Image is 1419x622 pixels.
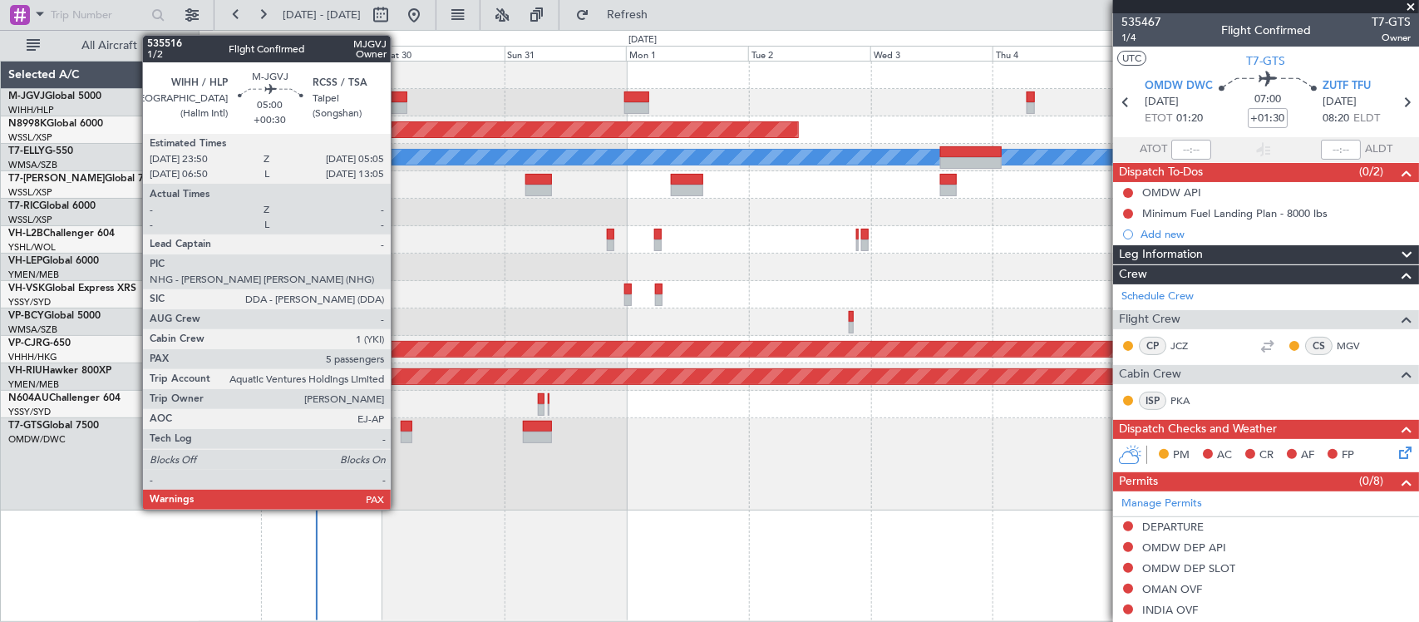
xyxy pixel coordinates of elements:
[8,229,115,239] a: VH-L2BChallenger 604
[1142,603,1198,617] div: INDIA OVF
[870,46,993,61] div: Wed 3
[260,46,382,61] div: Fri 29
[8,311,101,321] a: VP-BCYGlobal 5000
[8,338,71,348] a: VP-CJRG-650
[8,256,99,266] a: VH-LEPGlobal 6000
[1217,447,1232,464] span: AC
[8,366,42,376] span: VH-RIU
[1142,206,1328,220] div: Minimum Fuel Landing Plan - 8000 lbs
[8,269,59,281] a: YMEN/MEB
[8,201,96,211] a: T7-RICGlobal 6000
[1121,13,1161,31] span: 535467
[8,146,73,156] a: T7-ELLYG-550
[626,46,748,61] div: Mon 1
[382,46,505,61] div: Sat 30
[8,201,39,211] span: T7-RIC
[1139,392,1166,410] div: ISP
[8,311,44,321] span: VP-BCY
[8,338,42,348] span: VP-CJR
[8,186,52,199] a: WSSL/XSP
[8,241,56,254] a: YSHL/WOL
[8,433,66,446] a: OMDW/DWC
[1117,51,1146,66] button: UTC
[568,2,668,28] button: Refresh
[1221,22,1311,40] div: Flight Confirmed
[8,91,45,101] span: M-JGVJ
[1323,94,1357,111] span: [DATE]
[8,229,43,239] span: VH-L2B
[8,351,57,363] a: VHHH/HKG
[1353,111,1380,127] span: ELDT
[8,174,105,184] span: T7-[PERSON_NAME]
[8,119,47,129] span: N8998K
[8,119,103,129] a: N8998KGlobal 6000
[1170,338,1208,353] a: JCZ
[8,131,52,144] a: WSSL/XSP
[1142,561,1235,575] div: OMDW DEP SLOT
[8,146,45,156] span: T7-ELLY
[1145,78,1213,95] span: OMDW DWC
[8,104,54,116] a: WIHH/HLP
[1119,365,1181,384] span: Cabin Crew
[242,227,504,252] div: Planned Maint [GEOGRAPHIC_DATA] ([GEOGRAPHIC_DATA])
[1176,111,1203,127] span: 01:20
[1142,582,1202,596] div: OMAN OVF
[1323,111,1349,127] span: 08:20
[1372,31,1411,45] span: Owner
[1139,337,1166,355] div: CP
[1301,447,1314,464] span: AF
[1259,447,1274,464] span: CR
[1119,265,1147,284] span: Crew
[1142,541,1226,555] div: OMDW DEP API
[1171,140,1211,160] input: --:--
[1254,91,1281,108] span: 07:00
[43,40,175,52] span: All Aircraft
[1323,78,1371,95] span: ZUTF TFU
[1141,227,1411,241] div: Add new
[8,174,161,184] a: T7-[PERSON_NAME]Global 7500
[1372,13,1411,31] span: T7-GTS
[1119,163,1203,182] span: Dispatch To-Dos
[51,2,146,27] input: Trip Number
[1119,472,1158,491] span: Permits
[8,378,59,391] a: YMEN/MEB
[8,159,57,171] a: WMSA/SZB
[993,46,1115,61] div: Thu 4
[8,91,101,101] a: M-JGVJGlobal 5000
[1119,245,1203,264] span: Leg Information
[1145,111,1172,127] span: ETOT
[202,33,230,47] div: [DATE]
[8,366,111,376] a: VH-RIUHawker 800XP
[8,393,121,403] a: N604AUChallenger 604
[1173,447,1190,464] span: PM
[628,33,657,47] div: [DATE]
[1337,338,1374,353] a: MGV
[1121,31,1161,45] span: 1/4
[8,393,49,403] span: N604AU
[505,46,627,61] div: Sun 31
[748,46,870,61] div: Tue 2
[18,32,180,59] button: All Aircraft
[1119,310,1180,329] span: Flight Crew
[1121,496,1202,512] a: Manage Permits
[283,7,361,22] span: [DATE] - [DATE]
[8,284,136,294] a: VH-VSKGlobal Express XRS
[8,296,51,309] a: YSSY/SYD
[8,421,42,431] span: T7-GTS
[1121,289,1194,305] a: Schedule Crew
[1247,52,1286,70] span: T7-GTS
[138,46,260,61] div: Thu 28
[1170,393,1208,408] a: PKA
[8,256,42,266] span: VH-LEP
[8,214,52,226] a: WSSL/XSP
[8,284,45,294] span: VH-VSK
[1140,141,1167,158] span: ATOT
[1359,472,1383,490] span: (0/8)
[1365,141,1392,158] span: ALDT
[1342,447,1354,464] span: FP
[593,9,663,21] span: Refresh
[1142,185,1201,200] div: OMDW API
[8,406,51,418] a: YSSY/SYD
[1145,94,1179,111] span: [DATE]
[1119,420,1277,439] span: Dispatch Checks and Weather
